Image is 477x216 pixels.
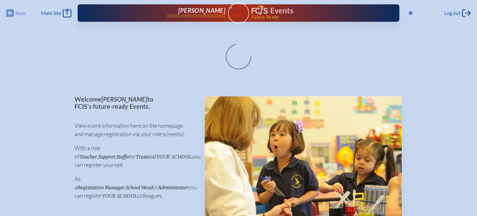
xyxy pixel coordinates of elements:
span: Future Ready [251,15,379,19]
a: Main Site [41,9,71,17]
span: Registration Manager [77,185,125,191]
p: With a role of , or at you can register yourself. [75,144,194,169]
span: your school [157,154,192,160]
span: Administrator [158,185,188,191]
span: School Head [126,185,153,191]
div: FCIS Events — Future ready [252,5,379,19]
span: Main Site [41,10,61,16]
img: User Avatar [225,2,252,19]
span: Teacher [79,154,97,160]
span: Log out [444,10,461,16]
a: User Avatar [228,2,249,24]
p: Welcome to FCIS’s future-ready Events. [75,96,194,110]
span: [PERSON_NAME] [101,95,147,103]
p: As a , or you can register colleagues. [75,175,194,200]
span: Trustee [136,154,152,160]
span: [PERSON_NAME] [178,7,225,14]
span: Support Staffer [98,154,130,160]
a: [PERSON_NAME][EMAIL_ADDRESS][DOMAIN_NAME] [98,7,225,19]
span: your school [102,193,137,199]
p: View event information here on the homepage and manage registration via your role screen(s). [75,122,194,138]
p: [EMAIL_ADDRESS][DOMAIN_NAME] [167,14,225,18]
